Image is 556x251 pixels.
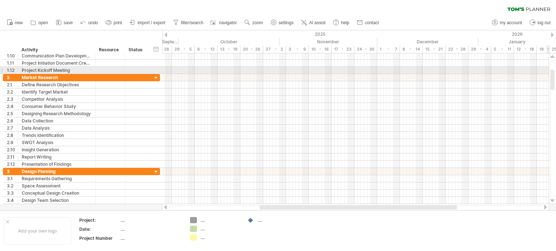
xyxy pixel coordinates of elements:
div: 12 - 18 [514,46,537,53]
div: Data Collection [22,117,92,124]
div: 2.12 [7,161,18,168]
div: 2.11 [7,153,18,160]
div: Project: [79,217,119,223]
div: 2.10 [7,146,18,153]
div: Project Initiation Document Creation [22,60,92,66]
div: Conceptual Design Creation [22,190,92,196]
span: log out [538,20,551,25]
div: Activity [21,46,91,53]
div: 1 - 7 [377,46,400,53]
div: .... [201,226,240,232]
div: 17 - 23 [332,46,354,53]
div: 13 - 19 [218,46,240,53]
div: November 2025 [279,38,377,46]
div: 2.5 [7,110,18,117]
div: 15 - 21 [423,46,446,53]
div: 2.1 [7,81,18,88]
div: Presentation of Findings [22,161,92,168]
a: print [104,18,124,27]
div: Design Team Selection [22,197,92,204]
div: Define Research Objectives [22,81,92,88]
a: zoom [243,18,265,27]
div: 2.4 [7,103,18,110]
a: undo [79,18,100,27]
a: log out [528,18,553,27]
a: AI assist [299,18,328,27]
div: 1.11 [7,60,18,66]
div: 2.3 [7,96,18,103]
div: 3.2 [7,182,18,189]
div: .... [201,217,240,223]
div: Space Assessment [22,182,92,189]
div: 29 - 5 [172,46,195,53]
div: 8 - 14 [400,46,423,53]
div: 2.6 [7,117,18,124]
div: Design Planning [22,168,92,175]
div: 22 - 28 [446,46,468,53]
div: Competitor Analysis [22,96,92,103]
div: 27 - 2 [263,46,286,53]
a: save [54,18,75,27]
a: open [29,18,50,27]
a: my account [490,18,524,27]
div: Status [129,46,144,53]
span: navigator [219,20,237,25]
div: 1.12 [7,67,18,74]
div: .... [121,217,181,223]
span: save [64,20,73,25]
span: print [114,20,122,25]
div: Data Analysis [22,125,92,131]
div: 24 - 30 [354,46,377,53]
span: undo [88,20,98,25]
div: .... [258,217,297,223]
span: AI assist [309,20,325,25]
div: Add your own logo [4,217,71,244]
a: import / export [128,18,168,27]
div: December 2025 [377,38,478,46]
span: import / export [138,20,165,25]
div: 2.8 [7,132,18,139]
div: 3.3 [7,190,18,196]
div: Report Writing [22,153,92,160]
div: 1.10 [7,52,18,59]
div: 3 - 9 [286,46,309,53]
div: Consumer Behavior Study [22,103,92,110]
div: Resource [99,46,121,53]
span: settings [279,20,294,25]
div: 3.1 [7,175,18,182]
div: Project Number [79,235,119,241]
a: filter/search [171,18,206,27]
div: SWOT Analysis [22,139,92,146]
div: Identify Target Market [22,88,92,95]
div: 2.7 [7,125,18,131]
span: help [341,20,349,25]
div: 29 - 4 [468,46,491,53]
div: October 2025 [178,38,279,46]
span: my account [500,20,522,25]
div: Trends Identification [22,132,92,139]
a: help [331,18,351,27]
div: 5 - 11 [491,46,514,53]
div: Designing Research Methodology [22,110,92,117]
a: new [5,18,25,27]
div: 2 [7,74,18,81]
div: Insight Generation [22,146,92,153]
div: 3.4 [7,197,18,204]
div: Project Kickoff Meeting [22,67,92,74]
span: open [38,20,48,25]
a: navigator [209,18,239,27]
div: 10 - 16 [309,46,332,53]
a: contact [355,18,381,27]
div: 20 - 26 [240,46,263,53]
div: .... [201,234,240,241]
div: Date: [79,226,119,232]
div: 3 [7,168,18,175]
div: Communication Plan Development [22,52,92,59]
div: Requirements Gathering [22,175,92,182]
div: Market Research [22,74,92,81]
span: zoom [252,20,263,25]
div: 6 - 12 [195,46,218,53]
div: 2.2 [7,88,18,95]
span: new [15,20,23,25]
span: filter/search [181,20,203,25]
